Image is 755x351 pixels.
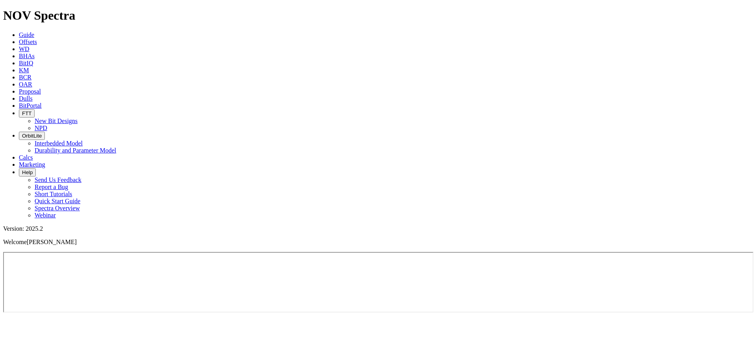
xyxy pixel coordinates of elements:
[19,132,45,140] button: OrbitLite
[3,239,752,246] p: Welcome
[19,109,35,118] button: FTT
[3,225,752,232] div: Version: 2025.2
[19,67,29,74] a: KM
[35,205,80,211] a: Spectra Overview
[19,95,33,102] a: Dulls
[19,53,35,59] a: BHAs
[19,168,36,176] button: Help
[35,176,81,183] a: Send Us Feedback
[35,140,83,147] a: Interbedded Model
[3,8,752,23] h1: NOV Spectra
[35,184,68,190] a: Report a Bug
[35,118,77,124] a: New Bit Designs
[22,110,31,116] span: FTT
[19,31,34,38] a: Guide
[35,191,72,197] a: Short Tutorials
[35,198,80,204] a: Quick Start Guide
[22,169,33,175] span: Help
[22,133,42,139] span: OrbitLite
[27,239,77,245] span: [PERSON_NAME]
[35,147,116,154] a: Durability and Parameter Model
[19,39,37,45] a: Offsets
[19,81,32,88] a: OAR
[19,46,29,52] a: WD
[19,102,42,109] a: BitPortal
[19,154,33,161] a: Calcs
[19,74,31,81] a: BCR
[19,161,45,168] a: Marketing
[19,88,41,95] a: Proposal
[35,212,56,219] a: Webinar
[35,125,47,131] a: NPD
[19,60,33,66] a: BitIQ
